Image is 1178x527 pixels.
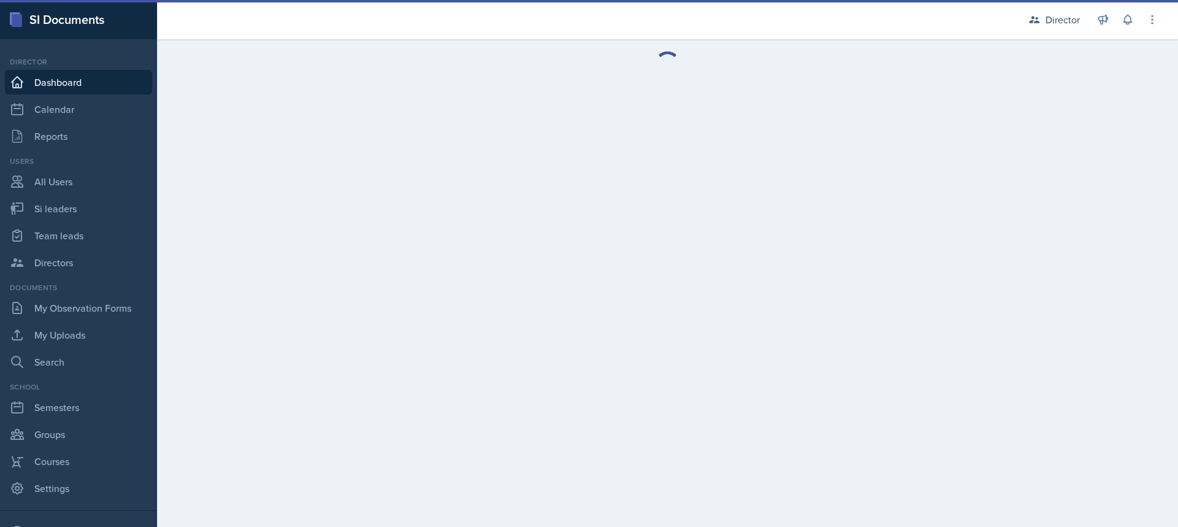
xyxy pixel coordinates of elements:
[5,169,152,194] a: All Users
[5,124,152,148] a: Reports
[5,196,152,221] a: Si leaders
[5,449,152,474] a: Courses
[5,296,152,320] a: My Observation Forms
[5,282,152,293] div: Documents
[5,97,152,121] a: Calendar
[5,395,152,420] a: Semesters
[5,56,152,67] div: Director
[5,156,152,167] div: Users
[5,70,152,94] a: Dashboard
[5,250,152,275] a: Directors
[5,350,152,374] a: Search
[1045,12,1080,27] div: Director
[5,323,152,347] a: My Uploads
[5,422,152,447] a: Groups
[5,476,152,501] a: Settings
[5,223,152,248] a: Team leads
[5,382,152,393] div: School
